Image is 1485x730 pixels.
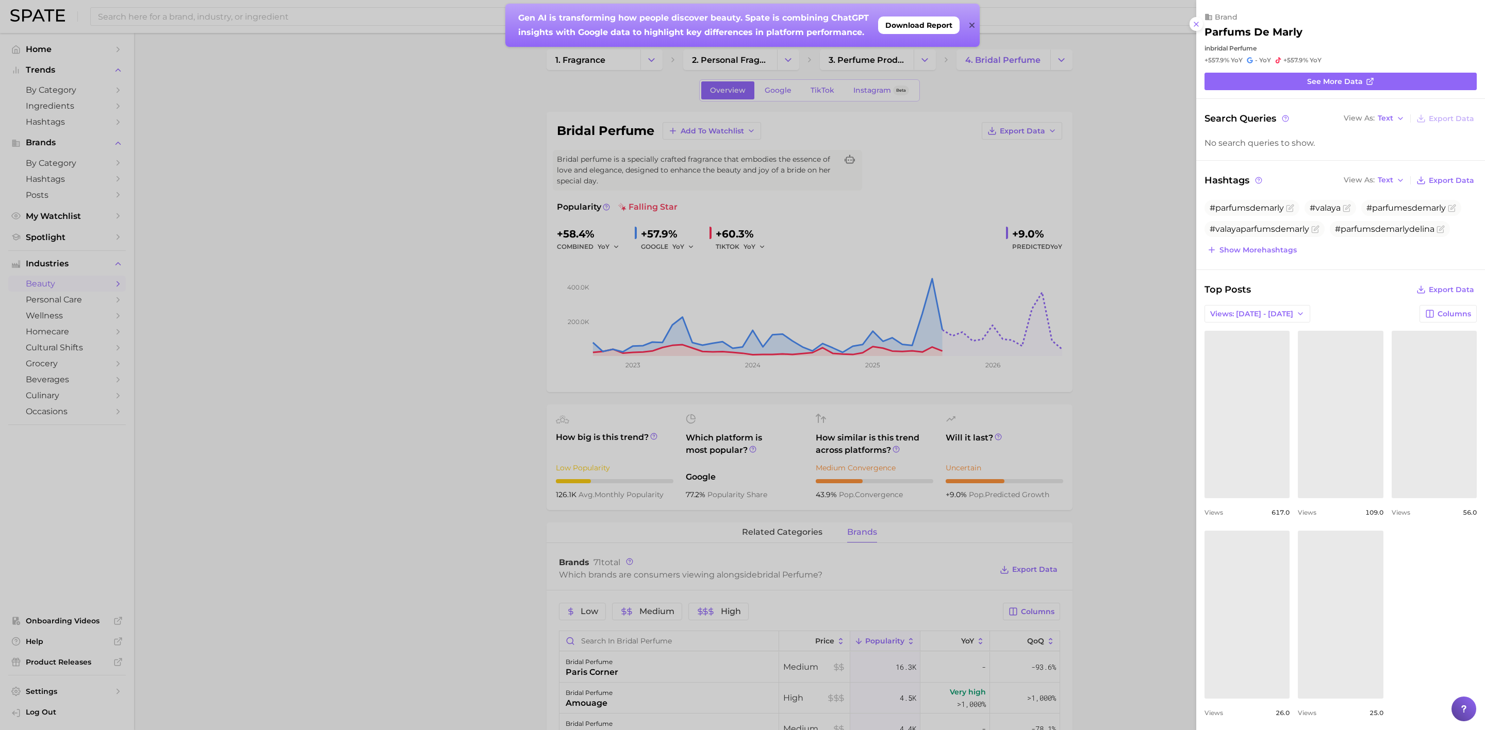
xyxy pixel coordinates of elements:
[1343,204,1351,212] button: Flag as miscategorized or irrelevant
[1210,224,1309,234] span: #valayaparfumsdemarly
[1310,56,1322,64] span: YoY
[1448,204,1456,212] button: Flag as miscategorized or irrelevant
[1215,12,1237,22] span: brand
[1437,225,1445,233] button: Flag as miscategorized or irrelevant
[1366,203,1446,213] span: #parfumesdemarly
[1429,285,1474,294] span: Export Data
[1341,174,1407,187] button: View AsText
[1204,138,1477,148] div: No search queries to show.
[1204,243,1299,257] button: Show morehashtags
[1298,709,1316,717] span: Views
[1210,310,1293,318] span: Views: [DATE] - [DATE]
[1392,508,1410,516] span: Views
[1204,173,1264,188] span: Hashtags
[1378,177,1393,183] span: Text
[1204,73,1477,90] a: See more data
[1335,224,1434,234] span: #parfumsdemarlydelina
[1414,111,1477,126] button: Export Data
[1438,310,1471,318] span: Columns
[1414,282,1477,297] button: Export Data
[1310,203,1341,213] span: #valaya
[1344,177,1375,183] span: View As
[1204,305,1310,322] button: Views: [DATE] - [DATE]
[1311,225,1319,233] button: Flag as miscategorized or irrelevant
[1255,56,1258,64] span: -
[1276,709,1290,717] span: 26.0
[1204,709,1223,717] span: Views
[1272,508,1290,516] span: 617.0
[1204,44,1477,52] div: in
[1259,56,1271,64] span: YoY
[1344,115,1375,121] span: View As
[1341,112,1407,125] button: View AsText
[1204,111,1291,126] span: Search Queries
[1420,305,1477,322] button: Columns
[1298,508,1316,516] span: Views
[1429,114,1474,123] span: Export Data
[1307,77,1363,86] span: See more data
[1231,56,1243,64] span: YoY
[1429,176,1474,185] span: Export Data
[1204,26,1302,38] h2: parfums de marly
[1204,56,1229,64] span: +557.9%
[1414,173,1477,188] button: Export Data
[1219,246,1297,254] span: Show more hashtags
[1210,203,1284,213] span: #parfumsdemarly
[1369,709,1383,717] span: 25.0
[1463,508,1477,516] span: 56.0
[1286,204,1294,212] button: Flag as miscategorized or irrelevant
[1204,282,1251,297] span: Top Posts
[1378,115,1393,121] span: Text
[1365,508,1383,516] span: 109.0
[1204,508,1223,516] span: Views
[1210,44,1257,52] span: bridal perfume
[1283,56,1308,64] span: +557.9%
